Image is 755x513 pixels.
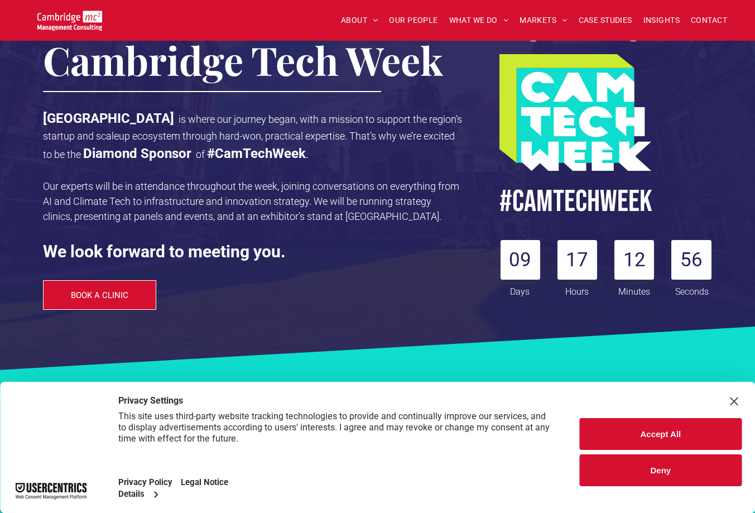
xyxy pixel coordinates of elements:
a: BOOK A CLINIC [43,280,157,310]
div: 56 [671,240,711,280]
span: Our experts will be in attendance throughout the week, joining conversations on everything from A... [43,180,459,222]
span: is where our journey began, with a mission to support the region’s startup and scaleup ecosystem ... [43,113,462,160]
strong: Diamond Sponsor [83,146,191,161]
a: OUR PEOPLE [383,12,443,29]
img: Go to Homepage [37,11,102,31]
strong: #CamTechWeek [207,146,306,161]
div: Seconds [672,280,711,299]
span: #CamTECHWEEK [499,183,652,220]
a: MARKETS [514,12,573,29]
div: Days [501,280,540,299]
div: Minutes [615,280,654,299]
div: Hours [557,280,597,299]
div: 09 [501,240,540,280]
span: of [196,148,205,160]
a: INSIGHTS [638,12,685,29]
span: Cambridge Tech Week [43,33,443,86]
div: 17 [557,240,597,280]
a: ABOUT [335,12,384,29]
img: A turquoise and lime green geometric graphic with the words CAM TECH WEEK in bold white letters s... [499,54,651,171]
a: CONTACT [685,12,733,29]
a: CASE STUDIES [573,12,638,29]
div: 12 [614,240,654,280]
a: Your Business Transformed | Cambridge Management Consulting [37,12,102,24]
span: BOOK A CLINIC [71,290,128,300]
span: . [306,148,309,160]
a: WHAT WE DO [444,12,514,29]
strong: [GEOGRAPHIC_DATA] [43,111,174,126]
strong: We look forward to meeting you. [43,242,286,261]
